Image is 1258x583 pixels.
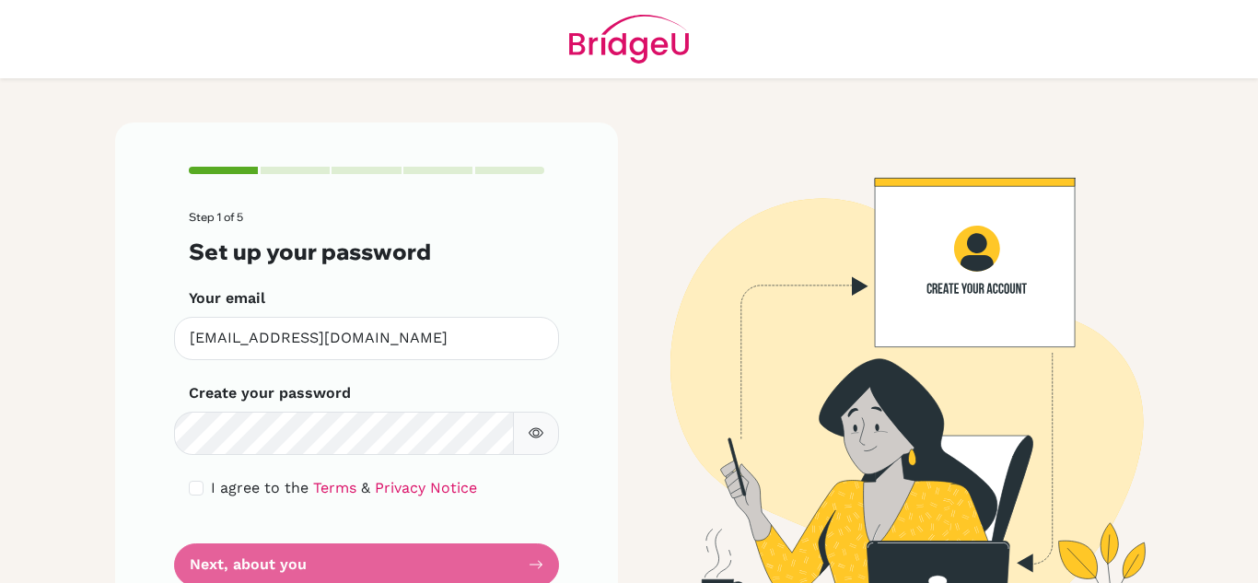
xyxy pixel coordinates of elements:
[174,317,559,360] input: Insert your email*
[361,479,370,496] span: &
[211,479,309,496] span: I agree to the
[189,210,243,224] span: Step 1 of 5
[313,479,356,496] a: Terms
[189,287,265,309] label: Your email
[189,382,351,404] label: Create your password
[375,479,477,496] a: Privacy Notice
[189,239,544,265] h3: Set up your password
